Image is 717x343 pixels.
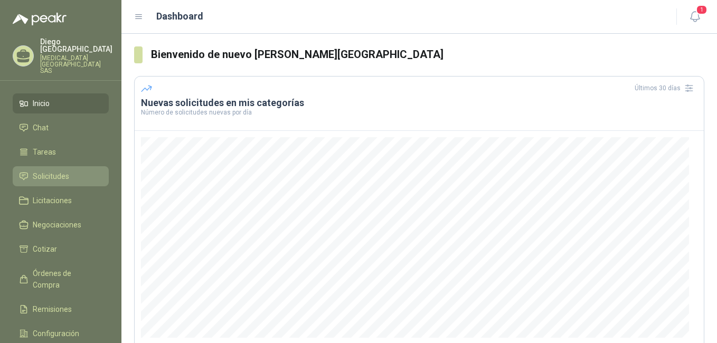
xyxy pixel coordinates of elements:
h3: Nuevas solicitudes en mis categorías [141,97,697,109]
h3: Bienvenido de nuevo [PERSON_NAME][GEOGRAPHIC_DATA] [151,46,704,63]
p: [MEDICAL_DATA] [GEOGRAPHIC_DATA] SAS [40,55,112,74]
a: Chat [13,118,109,138]
a: Inicio [13,93,109,113]
span: Negociaciones [33,219,81,231]
h1: Dashboard [156,9,203,24]
a: Tareas [13,142,109,162]
a: Licitaciones [13,190,109,211]
a: Órdenes de Compra [13,263,109,295]
span: Chat [33,122,49,134]
div: Últimos 30 días [635,80,697,97]
span: Tareas [33,146,56,158]
a: Remisiones [13,299,109,319]
span: Inicio [33,98,50,109]
button: 1 [685,7,704,26]
span: Cotizar [33,243,57,255]
span: 1 [696,5,707,15]
p: Diego [GEOGRAPHIC_DATA] [40,38,112,53]
a: Cotizar [13,239,109,259]
span: Solicitudes [33,170,69,182]
span: Licitaciones [33,195,72,206]
span: Remisiones [33,303,72,315]
img: Logo peakr [13,13,67,25]
span: Órdenes de Compra [33,268,99,291]
a: Solicitudes [13,166,109,186]
p: Número de solicitudes nuevas por día [141,109,697,116]
span: Configuración [33,328,79,339]
a: Negociaciones [13,215,109,235]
